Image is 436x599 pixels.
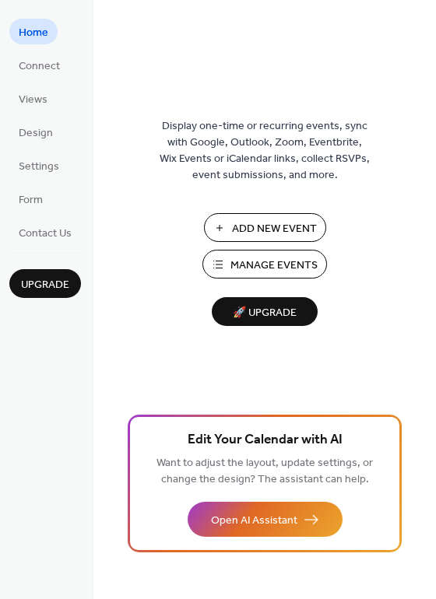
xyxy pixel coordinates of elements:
[19,92,47,108] span: Views
[9,219,81,245] a: Contact Us
[9,86,57,111] a: Views
[9,186,52,212] a: Form
[156,453,373,490] span: Want to adjust the layout, update settings, or change the design? The assistant can help.
[211,513,297,529] span: Open AI Assistant
[188,429,343,451] span: Edit Your Calendar with AI
[9,19,58,44] a: Home
[212,297,318,326] button: 🚀 Upgrade
[19,125,53,142] span: Design
[19,58,60,75] span: Connect
[19,159,59,175] span: Settings
[19,25,48,41] span: Home
[9,269,81,298] button: Upgrade
[21,277,69,293] span: Upgrade
[9,119,62,145] a: Design
[160,118,370,184] span: Display one-time or recurring events, sync with Google, Outlook, Zoom, Eventbrite, Wix Events or ...
[188,502,343,537] button: Open AI Assistant
[9,152,69,178] a: Settings
[19,192,43,208] span: Form
[9,52,69,78] a: Connect
[232,221,317,237] span: Add New Event
[221,303,308,324] span: 🚀 Upgrade
[204,213,326,242] button: Add New Event
[19,226,72,242] span: Contact Us
[230,257,318,274] span: Manage Events
[202,250,327,278] button: Manage Events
